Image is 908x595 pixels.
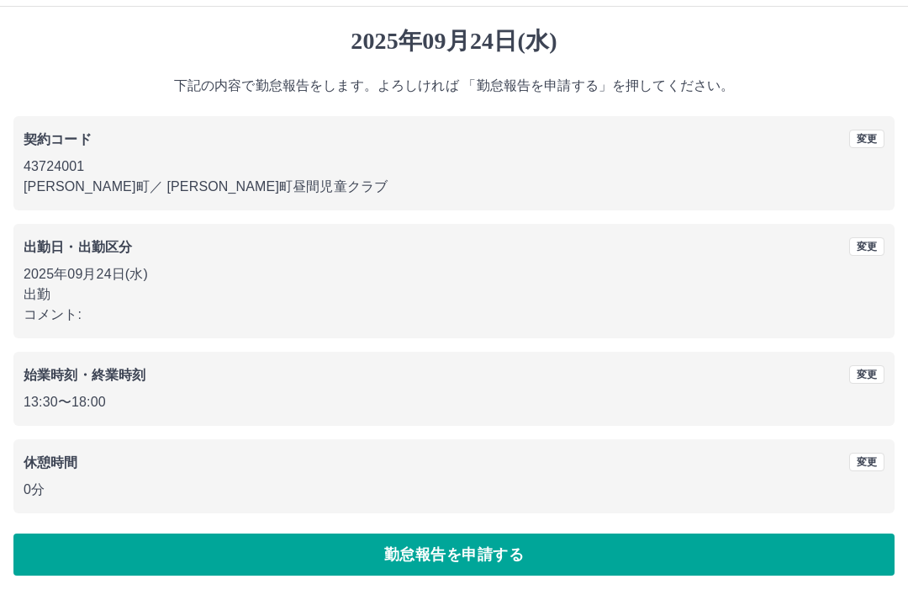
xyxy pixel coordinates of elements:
button: 変更 [849,130,884,148]
p: 出勤 [24,284,884,305]
b: 休憩時間 [24,455,78,470]
p: 0分 [24,480,884,500]
button: 変更 [849,453,884,471]
p: 13:30 〜 18:00 [24,392,884,412]
button: 勤怠報告を申請する [13,534,895,576]
b: 契約コード [24,132,92,146]
button: 変更 [849,237,884,256]
h1: 2025年09月24日(水) [13,27,895,56]
b: 始業時刻・終業時刻 [24,368,145,382]
p: 43724001 [24,157,884,177]
p: コメント: [24,305,884,325]
p: 下記の内容で勤怠報告をします。よろしければ 「勤怠報告を申請する」を押してください。 [13,76,895,96]
p: [PERSON_NAME]町 ／ [PERSON_NAME]町昼間児童クラブ [24,177,884,197]
b: 出勤日・出勤区分 [24,240,132,254]
p: 2025年09月24日(水) [24,264,884,284]
button: 変更 [849,365,884,384]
